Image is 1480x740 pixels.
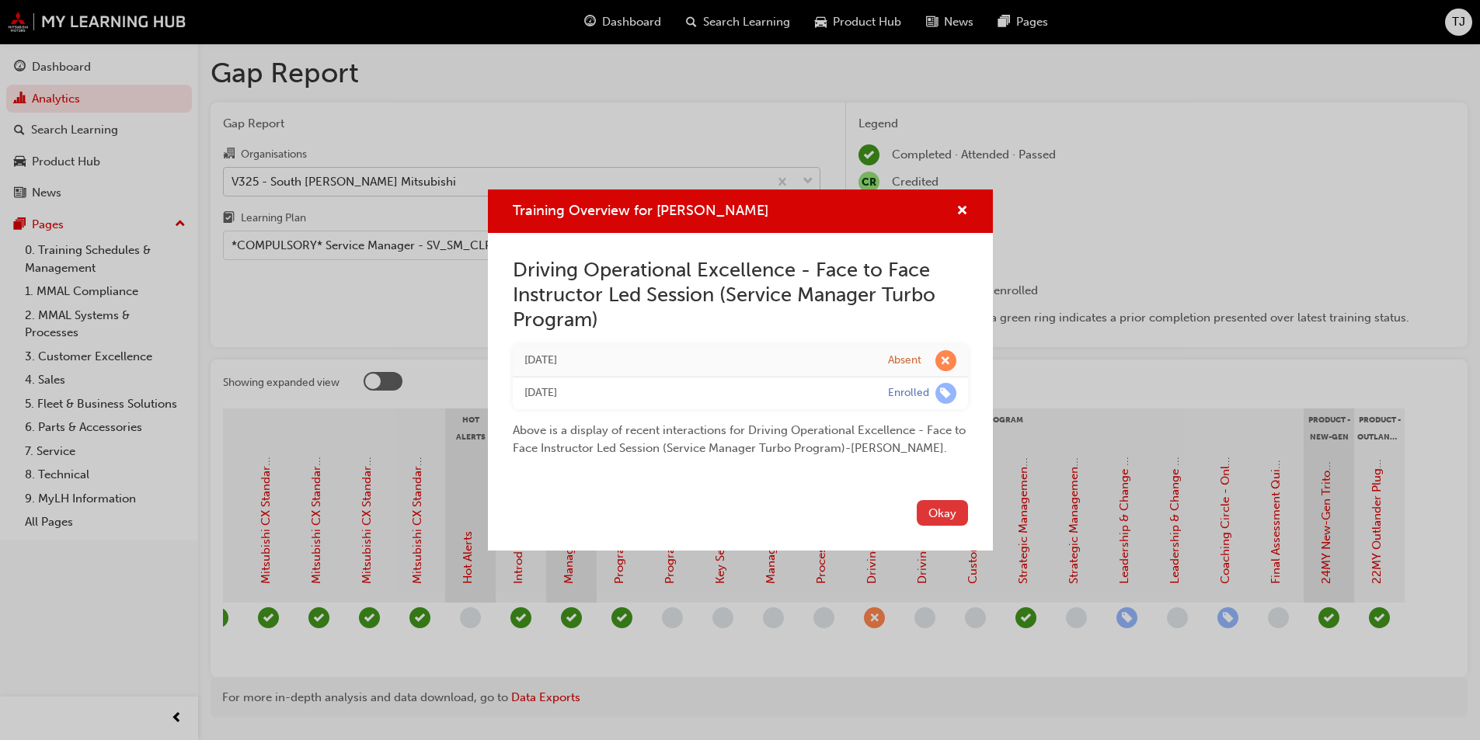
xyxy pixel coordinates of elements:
[524,384,865,402] div: Thu Jul 10 2025 12:05:22 GMT+1000 (Australian Eastern Standard Time)
[917,500,968,526] button: Okay
[513,409,968,457] div: Above is a display of recent interactions for Driving Operational Excellence - Face to Face Instr...
[488,189,993,551] div: Training Overview for GEORGE MARKOPOULOS
[513,202,768,219] span: Training Overview for [PERSON_NAME]
[935,383,956,404] span: learningRecordVerb_ENROLL-icon
[524,352,865,370] div: Thu Jul 17 2025 09:00:00 GMT+1000 (Australian Eastern Standard Time)
[513,258,968,332] h2: Driving Operational Excellence - Face to Face Instructor Led Session (Service Manager Turbo Program)
[956,205,968,219] span: cross-icon
[888,386,929,401] div: Enrolled
[888,353,921,368] div: Absent
[956,202,968,221] button: cross-icon
[935,350,956,371] span: learningRecordVerb_ABSENT-icon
